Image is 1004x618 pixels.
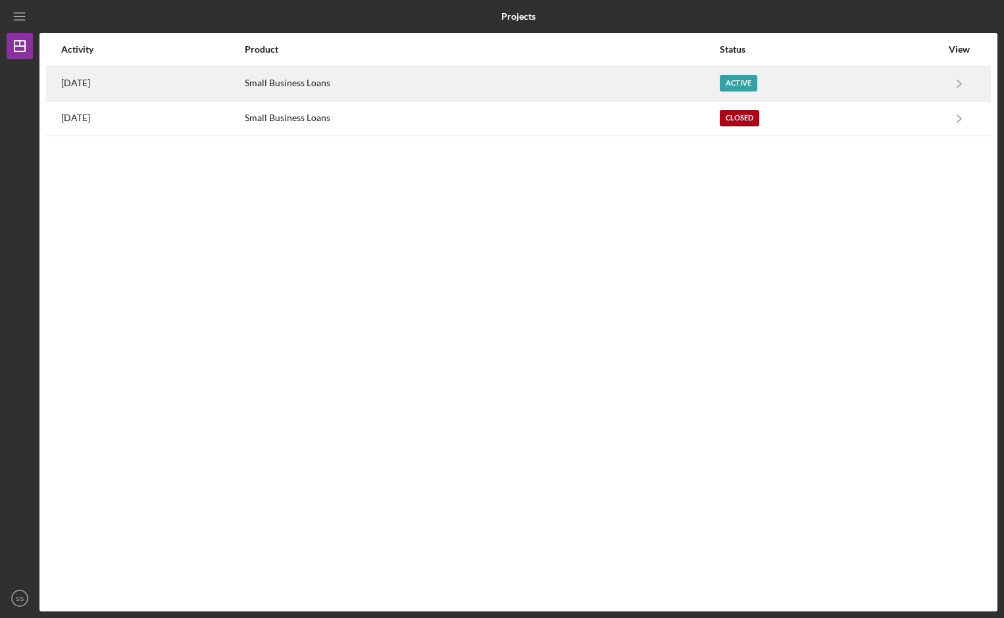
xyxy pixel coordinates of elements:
div: Active [720,75,757,91]
time: 2024-01-25 22:42 [61,113,90,123]
div: Product [245,44,718,55]
div: View [943,44,976,55]
text: SS [16,595,24,602]
time: 2025-07-12 17:13 [61,78,90,88]
div: Small Business Loans [245,67,718,100]
b: Projects [501,11,536,22]
div: Activity [61,44,243,55]
div: Status [720,44,941,55]
button: SS [7,585,33,611]
div: Small Business Loans [245,102,718,135]
div: Closed [720,110,759,126]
